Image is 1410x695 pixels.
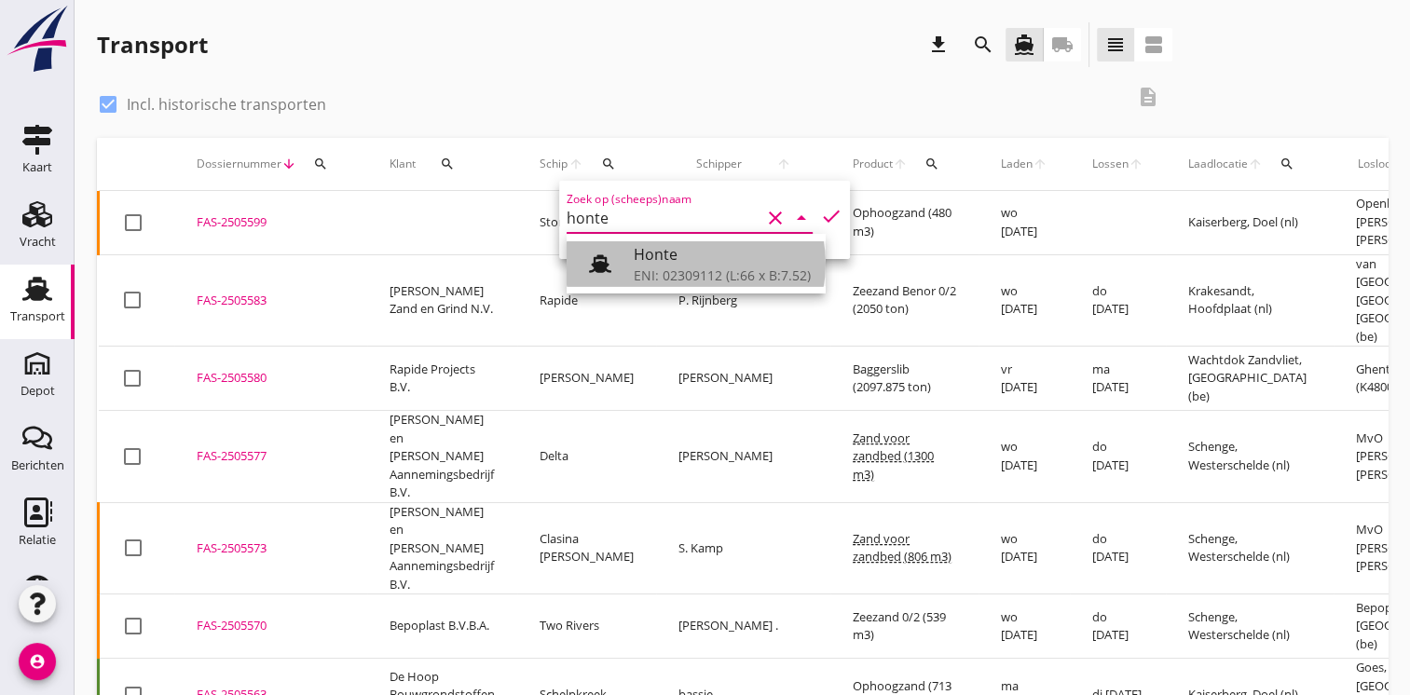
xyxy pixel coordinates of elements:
td: Schenge, Westerschelde (nl) [1166,594,1334,659]
input: Zoek op (scheeps)naam [567,203,760,233]
td: do [DATE] [1070,502,1166,594]
td: [PERSON_NAME] [517,347,656,411]
div: FAS-2505599 [197,213,345,232]
td: wo [DATE] [979,254,1070,347]
td: Krakesandt, Hoofdplaat (nl) [1166,254,1334,347]
td: Two Rivers [517,594,656,659]
td: [PERSON_NAME] . [656,594,830,659]
i: search [1280,157,1294,171]
td: wo [DATE] [979,191,1070,255]
div: Transport [10,310,65,322]
td: Rapide Projects B.V. [367,347,517,411]
div: FAS-2505570 [197,617,345,635]
td: Ophoogzand (480 m3) [830,191,979,255]
i: arrow_downward [281,157,296,171]
td: do [DATE] [1070,254,1166,347]
td: Bepoplast B.V.B.A. [367,594,517,659]
i: view_agenda [1143,34,1165,56]
i: clear [764,207,787,229]
i: directions_boat [1013,34,1035,56]
i: arrow_upward [1248,157,1263,171]
td: [PERSON_NAME] en [PERSON_NAME] Aannemingsbedrijf B.V. [367,411,517,503]
td: wo [DATE] [979,594,1070,659]
td: Baggerslib (2097.875 ton) [830,347,979,411]
div: Klant [390,142,495,186]
td: wo [DATE] [979,502,1070,594]
span: Laadlocatie [1188,156,1248,172]
i: search [972,34,994,56]
td: ma [DATE] [1070,347,1166,411]
i: search [313,157,328,171]
i: check [820,205,842,227]
td: Rapide [517,254,656,347]
i: account_circle [19,643,56,680]
i: download [927,34,950,56]
td: [PERSON_NAME] [656,411,830,503]
td: S. Kamp [656,502,830,594]
div: Berichten [11,459,64,471]
td: vr [DATE] [979,347,1070,411]
div: FAS-2505573 [197,539,345,558]
i: arrow_upward [759,157,808,171]
div: ENI: 02309112 (L:66 x B:7.52) [634,266,811,285]
i: search [924,157,939,171]
td: Kaiserberg, Doel (nl) [1166,191,1334,255]
label: Incl. historische transporten [127,95,326,114]
td: Zeezand Benor 0/2 (2050 ton) [830,254,979,347]
td: do [DATE] [1070,411,1166,503]
img: logo-small.a267ee39.svg [4,5,71,74]
td: Delta [517,411,656,503]
i: arrow_upward [568,157,584,171]
span: Schipper [678,156,759,172]
div: Transport [97,30,208,60]
i: search [440,157,455,171]
div: FAS-2505577 [197,447,345,466]
div: Kaart [22,161,52,173]
i: search [601,157,616,171]
td: [PERSON_NAME] [656,347,830,411]
span: Zand voor zandbed (806 m3) [853,530,951,566]
td: do [DATE] [1070,594,1166,659]
div: Relatie [19,534,56,546]
td: Wachtdok Zandvliet, [GEOGRAPHIC_DATA] (be) [1166,347,1334,411]
td: Schenge, Westerschelde (nl) [1166,411,1334,503]
span: Product [853,156,893,172]
span: Zand voor zandbed (1300 m3) [853,429,934,483]
i: view_headline [1104,34,1127,56]
td: Zeezand 0/2 (539 m3) [830,594,979,659]
span: Lossen [1092,156,1129,172]
div: Honte [634,243,811,266]
span: Laden [1001,156,1033,172]
td: [PERSON_NAME] Zand en Grind N.V. [367,254,517,347]
i: local_shipping [1051,34,1074,56]
i: arrow_upward [1129,157,1143,171]
td: Clasina [PERSON_NAME] [517,502,656,594]
div: FAS-2505580 [197,369,345,388]
td: P. Rijnberg [656,254,830,347]
div: FAS-2505583 [197,292,345,310]
i: arrow_upward [893,157,908,171]
td: wo [DATE] [979,411,1070,503]
span: Schip [540,156,568,172]
i: arrow_drop_down [790,207,813,229]
td: Schenge, Westerschelde (nl) [1166,502,1334,594]
span: Dossiernummer [197,156,281,172]
div: Vracht [20,236,56,248]
td: Stormvogel 480 [517,191,656,255]
td: [PERSON_NAME] en [PERSON_NAME] Aannemingsbedrijf B.V. [367,502,517,594]
div: Depot [21,385,55,397]
i: arrow_upward [1033,157,1047,171]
